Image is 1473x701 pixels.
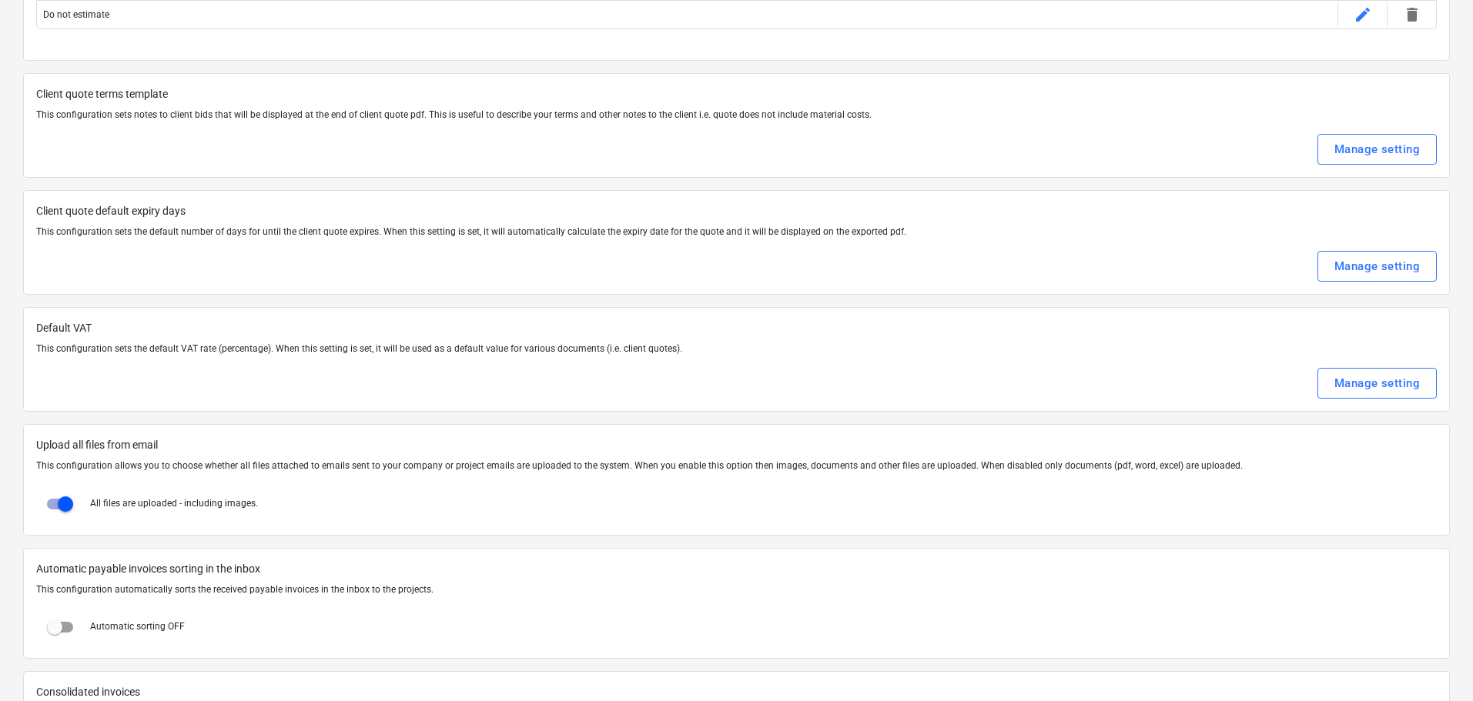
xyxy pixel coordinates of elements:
[36,203,1437,219] p: Client quote default expiry days
[1317,368,1437,399] button: Manage setting
[36,583,1437,596] p: This configuration automatically sorts the received payable invoices in the inbox to the projects.
[1317,251,1437,282] button: Manage setting
[36,225,1437,239] p: This configuration sets the default number of days for until the client quote expires. When this ...
[1317,134,1437,165] button: Manage setting
[36,459,1437,472] p: This configuration allows you to choose whether all files attached to emails sent to your company...
[36,108,1437,122] p: This configuration sets notes to client bids that will be displayed at the end of client quote pd...
[36,684,1437,700] span: Consolidated invoices
[90,620,185,633] p: Automatic sorting OFF
[1354,5,1372,24] span: edit
[36,320,1437,336] p: Default VAT
[1403,5,1421,24] span: delete
[43,9,109,20] div: Do not estimate
[36,342,1437,356] p: This configuration sets the default VAT rate (percentage). When this setting is set, it will be u...
[36,561,1437,577] span: Automatic payable invoices sorting in the inbox
[1334,373,1420,393] div: Manage setting
[1334,256,1420,276] div: Manage setting
[1334,139,1420,159] div: Manage setting
[90,497,258,510] p: All files are uploaded - including images.
[36,437,1437,453] span: Upload all files from email
[36,86,1437,102] p: Client quote terms template
[1396,627,1473,701] iframe: Chat Widget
